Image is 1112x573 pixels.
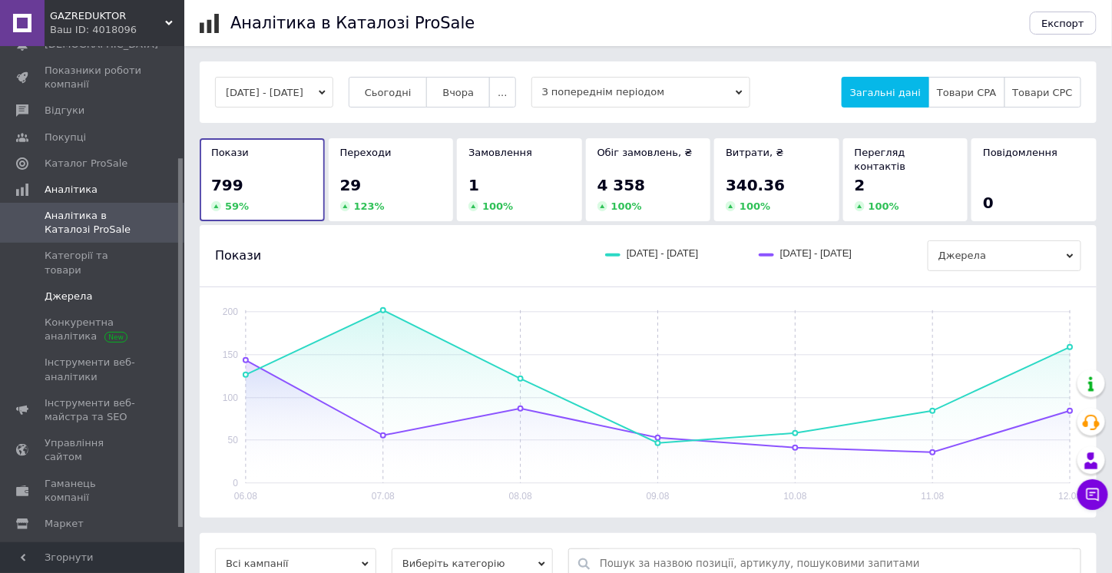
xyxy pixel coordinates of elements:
span: Експорт [1042,18,1085,29]
text: 200 [223,306,238,317]
span: Замовлення [468,147,532,158]
span: 100 % [869,200,899,212]
span: 100 % [611,200,642,212]
span: ... [498,87,507,98]
span: Товари CPC [1013,87,1073,98]
button: Загальні дані [842,77,929,108]
span: 340.36 [726,176,785,194]
span: Гаманець компанії [45,477,142,505]
span: GAZREDUKTOR [50,9,165,23]
span: Обіг замовлень, ₴ [597,147,693,158]
span: 100 % [482,200,513,212]
span: Покази [211,147,249,158]
span: 100 % [740,200,770,212]
button: Сьогодні [349,77,428,108]
button: Чат з покупцем [1077,479,1108,510]
span: Перегляд контактів [855,147,906,172]
span: З попереднім періодом [531,77,750,108]
text: 100 [223,392,238,403]
button: Вчора [426,77,490,108]
span: Управління сайтом [45,436,142,464]
text: 09.08 [647,491,670,502]
span: Маркет [45,517,84,531]
text: 12.08 [1059,491,1082,502]
text: 150 [223,349,238,360]
span: Конкурентна аналітика [45,316,142,343]
text: 11.08 [922,491,945,502]
span: Повідомлення [983,147,1057,158]
span: Покупці [45,131,86,144]
button: Товари CPA [928,77,1004,108]
span: Покази [215,247,261,264]
button: Товари CPC [1004,77,1081,108]
span: Вчора [442,87,474,98]
span: 2 [855,176,865,194]
span: Інструменти веб-майстра та SEO [45,396,142,424]
text: 50 [228,435,239,445]
span: Каталог ProSale [45,157,127,171]
span: 123 % [354,200,385,212]
span: 799 [211,176,243,194]
span: Сьогодні [365,87,412,98]
span: Відгуки [45,104,84,118]
text: 06.08 [234,491,257,502]
span: Показники роботи компанії [45,64,142,91]
span: Переходи [340,147,392,158]
text: 10.08 [784,491,807,502]
span: 0 [983,194,994,212]
span: 59 % [225,200,249,212]
text: 0 [233,478,238,489]
text: 07.08 [372,491,395,502]
span: Інструменти веб-аналітики [45,356,142,383]
button: Експорт [1030,12,1097,35]
span: Категорії та товари [45,249,142,277]
span: Аналітика в Каталозі ProSale [45,209,142,237]
span: Аналітика [45,183,98,197]
span: Загальні дані [850,87,921,98]
span: 29 [340,176,362,194]
text: 08.08 [509,491,532,502]
div: Ваш ID: 4018096 [50,23,184,37]
h1: Аналітика в Каталозі ProSale [230,14,475,32]
button: ... [489,77,515,108]
span: Джерела [928,240,1081,271]
span: 4 358 [597,176,646,194]
span: Джерела [45,290,92,303]
button: [DATE] - [DATE] [215,77,333,108]
span: 1 [468,176,479,194]
span: Витрати, ₴ [726,147,784,158]
span: Товари CPA [937,87,996,98]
